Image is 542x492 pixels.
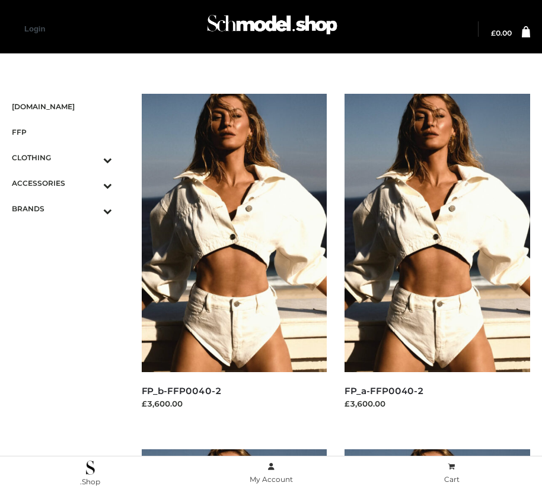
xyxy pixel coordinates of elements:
[12,145,112,170] a: CLOTHINGToggle Submenu
[491,28,496,37] span: £
[491,28,512,37] bdi: 0.00
[12,100,112,113] span: [DOMAIN_NAME]
[12,176,112,190] span: ACCESSORIES
[12,196,112,221] a: BRANDSToggle Submenu
[12,170,112,196] a: ACCESSORIESToggle Submenu
[12,125,112,139] span: FFP
[142,385,222,396] a: FP_b-FFP0040-2
[12,94,112,119] a: [DOMAIN_NAME]
[71,145,112,170] button: Toggle Submenu
[12,119,112,145] a: FFP
[204,7,340,49] img: Schmodel Admin 964
[71,196,112,221] button: Toggle Submenu
[80,477,100,486] span: .Shop
[345,385,424,396] a: FP_a-FFP0040-2
[250,475,293,484] span: My Account
[181,460,362,487] a: My Account
[361,460,542,487] a: Cart
[12,202,112,215] span: BRANDS
[24,24,45,33] a: Login
[71,170,112,196] button: Toggle Submenu
[345,398,530,410] div: £3,600.00
[491,30,512,37] a: £0.00
[12,151,112,164] span: CLOTHING
[142,398,327,410] div: £3,600.00
[202,10,340,49] a: Schmodel Admin 964
[444,475,460,484] span: Cart
[86,461,95,475] img: .Shop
